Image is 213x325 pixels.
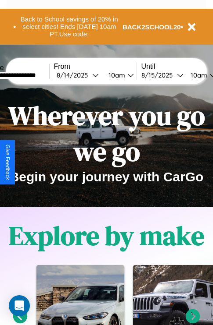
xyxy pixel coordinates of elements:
[54,63,137,71] label: From
[16,13,123,40] button: Back to School savings of 20% in select cities! Ends [DATE] 10am PT.Use code:
[104,71,127,79] div: 10am
[141,71,177,79] div: 8 / 15 / 2025
[9,295,30,316] div: Open Intercom Messenger
[57,71,92,79] div: 8 / 14 / 2025
[101,71,137,80] button: 10am
[186,71,209,79] div: 10am
[123,23,181,31] b: BACK2SCHOOL20
[4,145,11,180] div: Give Feedback
[54,71,101,80] button: 8/14/2025
[9,218,204,254] h1: Explore by make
